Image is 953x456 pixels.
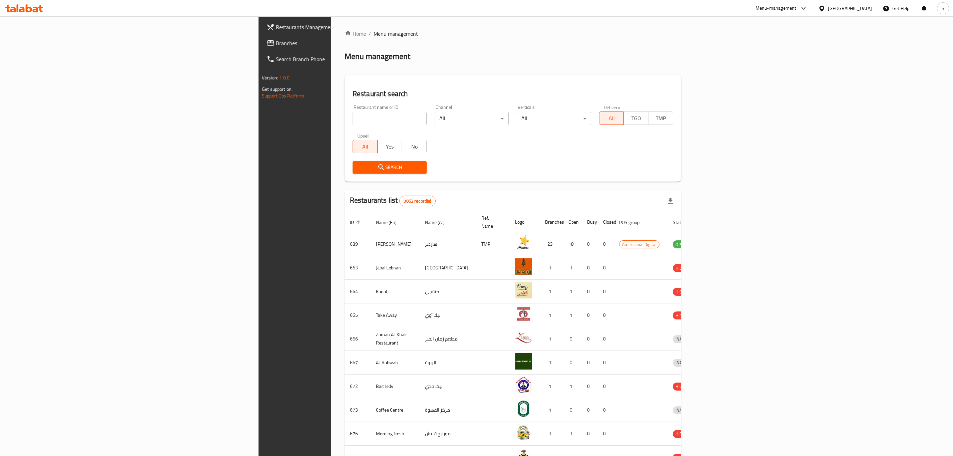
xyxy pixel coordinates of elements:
[662,193,678,209] div: Export file
[540,327,563,351] td: 1
[420,375,476,398] td: بيت جدي
[540,232,563,256] td: 23
[517,112,591,125] div: All
[673,359,695,367] span: INACTIVE
[582,232,598,256] td: 0
[350,218,363,226] span: ID
[261,51,418,67] a: Search Branch Phone
[400,198,435,204] span: 9052 record(s)
[262,91,304,100] a: Support.OpsPlatform
[515,305,532,322] img: Take Away
[582,212,598,232] th: Busy
[673,312,693,319] span: HIDDEN
[673,288,693,296] span: HIDDEN
[598,375,614,398] td: 0
[540,212,563,232] th: Branches
[619,241,659,248] span: Americana-Digital
[540,375,563,398] td: 1
[515,258,532,275] img: Jabal Lebnan
[582,303,598,327] td: 0
[420,327,476,351] td: مطعم زمان الخير
[673,335,695,343] div: INACTIVE
[673,241,689,248] span: OPEN
[563,303,582,327] td: 1
[420,232,476,256] td: هارديز
[276,39,412,47] span: Branches
[582,398,598,422] td: 0
[515,400,532,417] img: Coffee Centre
[673,311,693,319] div: HIDDEN
[598,303,614,327] td: 0
[582,256,598,280] td: 0
[357,133,370,138] label: Upsell
[598,398,614,422] td: 0
[353,89,673,99] h2: Restaurant search
[402,140,427,153] button: No
[353,112,427,125] input: Search for restaurant name or ID..
[673,264,693,272] span: HIDDEN
[582,375,598,398] td: 0
[276,23,412,31] span: Restaurants Management
[420,303,476,327] td: تيك آوي
[350,195,436,206] h2: Restaurants list
[942,5,944,12] span: S
[399,196,435,206] div: Total records count
[515,353,532,370] img: Al-Rabwah
[673,430,693,438] div: HIDDEN
[599,111,624,125] button: All
[262,85,293,93] span: Get support on:
[261,35,418,51] a: Branches
[515,234,532,251] img: Hardee's
[377,140,402,153] button: Yes
[563,327,582,351] td: 0
[540,351,563,375] td: 1
[563,256,582,280] td: 1
[540,280,563,303] td: 1
[673,240,689,248] div: OPEN
[598,232,614,256] td: 0
[651,113,670,123] span: TMP
[604,105,620,109] label: Delivery
[420,398,476,422] td: مركز القهوة
[540,422,563,446] td: 1
[376,218,405,226] span: Name (En)
[262,73,278,82] span: Version:
[673,406,695,414] span: INACTIVE
[380,142,400,152] span: Yes
[540,256,563,280] td: 1
[598,280,614,303] td: 0
[673,383,693,390] span: HIDDEN
[563,398,582,422] td: 0
[598,422,614,446] td: 0
[648,111,673,125] button: TMP
[481,214,502,230] span: Ref. Name
[563,375,582,398] td: 1
[563,280,582,303] td: 1
[515,424,532,441] img: Morning fresh
[598,212,614,232] th: Closed
[540,303,563,327] td: 1
[515,377,532,393] img: Bait Jedy
[476,232,510,256] td: TMP
[435,112,509,125] div: All
[598,351,614,375] td: 0
[673,359,695,367] div: INACTIVE
[598,327,614,351] td: 0
[345,30,681,38] nav: breadcrumb
[673,218,694,226] span: Status
[673,430,693,438] span: HIDDEN
[353,161,427,174] button: Search
[623,111,648,125] button: TGO
[515,329,532,346] img: Zaman Al-Khair Restaurant
[626,113,646,123] span: TGO
[261,19,418,35] a: Restaurants Management
[420,422,476,446] td: مورنيج فريش
[756,4,797,12] div: Menu-management
[563,351,582,375] td: 0
[510,212,540,232] th: Logo
[828,5,872,12] div: [GEOGRAPHIC_DATA]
